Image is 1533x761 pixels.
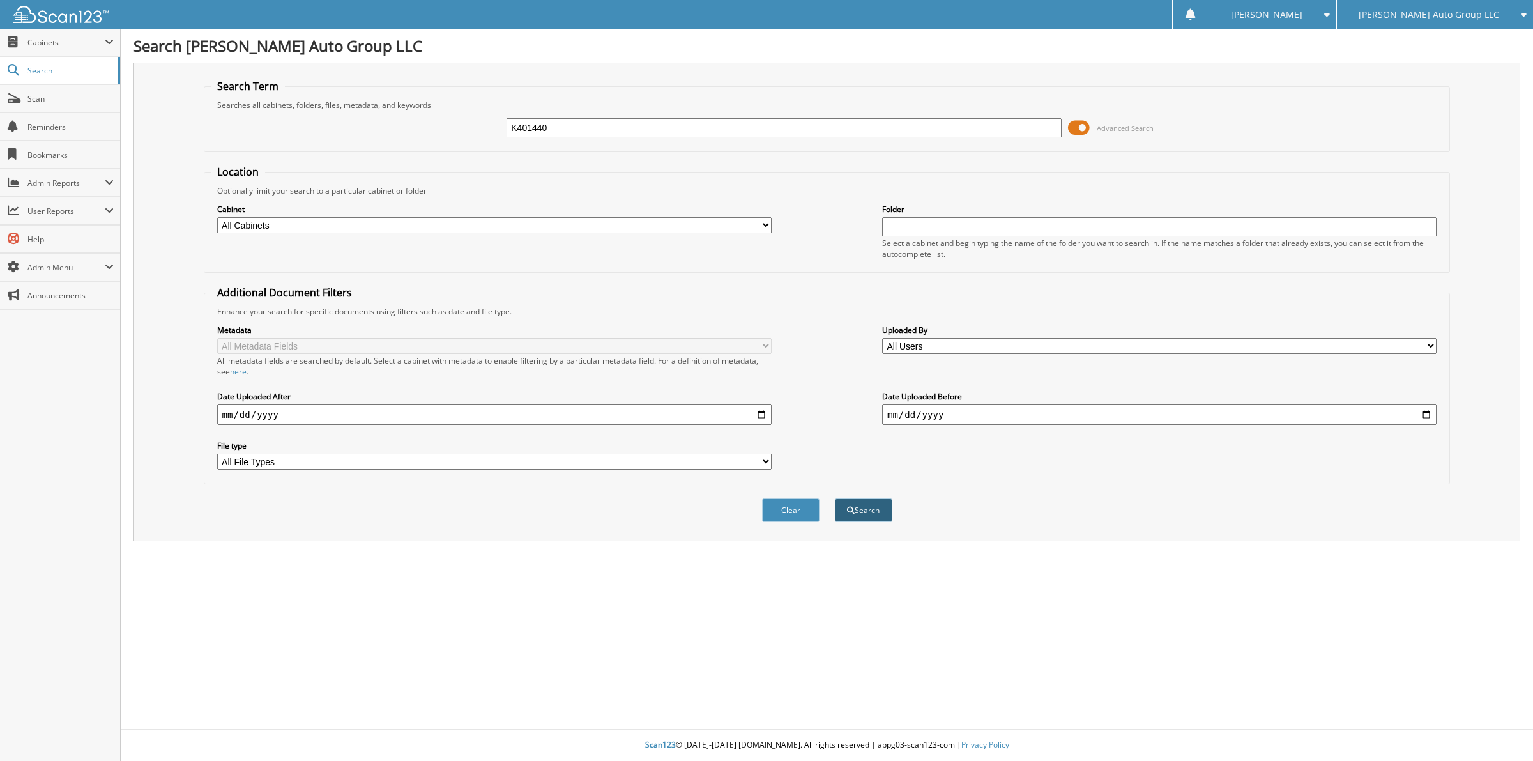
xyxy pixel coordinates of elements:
span: Cabinets [27,37,105,48]
label: Date Uploaded After [217,391,772,402]
div: All metadata fields are searched by default. Select a cabinet with metadata to enable filtering b... [217,355,772,377]
div: © [DATE]-[DATE] [DOMAIN_NAME]. All rights reserved | appg03-scan123-com | [121,730,1533,761]
label: Folder [882,204,1437,215]
label: Date Uploaded Before [882,391,1437,402]
div: Select a cabinet and begin typing the name of the folder you want to search in. If the name match... [882,238,1437,259]
div: Searches all cabinets, folders, files, metadata, and keywords [211,100,1444,111]
legend: Location [211,165,265,179]
span: Admin Reports [27,178,105,188]
span: [PERSON_NAME] [1231,11,1302,19]
input: start [217,404,772,425]
span: Bookmarks [27,150,114,160]
span: Admin Menu [27,262,105,273]
button: Search [835,498,892,522]
legend: Additional Document Filters [211,286,358,300]
span: Scan [27,93,114,104]
span: Help [27,234,114,245]
button: Clear [762,498,820,522]
iframe: Chat Widget [1469,700,1533,761]
span: Reminders [27,121,114,132]
div: Optionally limit your search to a particular cabinet or folder [211,185,1444,196]
label: Cabinet [217,204,772,215]
span: [PERSON_NAME] Auto Group LLC [1359,11,1499,19]
h1: Search [PERSON_NAME] Auto Group LLC [133,35,1520,56]
span: User Reports [27,206,105,217]
span: Advanced Search [1097,123,1154,133]
legend: Search Term [211,79,285,93]
label: Metadata [217,325,772,335]
input: end [882,404,1437,425]
span: Scan123 [645,739,676,750]
a: Privacy Policy [961,739,1009,750]
label: File type [217,440,772,451]
a: here [230,366,247,377]
img: scan123-logo-white.svg [13,6,109,23]
span: Search [27,65,112,76]
div: Enhance your search for specific documents using filters such as date and file type. [211,306,1444,317]
span: Announcements [27,290,114,301]
label: Uploaded By [882,325,1437,335]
